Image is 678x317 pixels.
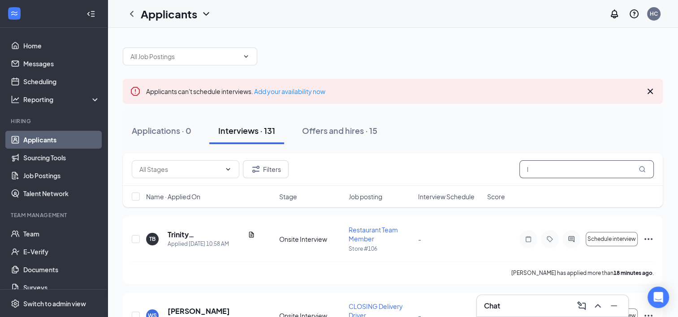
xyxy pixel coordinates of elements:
[139,164,221,174] input: All Stages
[592,300,603,311] svg: ChevronUp
[242,53,250,60] svg: ChevronDown
[141,6,197,21] h1: Applicants
[146,87,325,95] span: Applicants can't schedule interviews.
[23,95,100,104] div: Reporting
[607,299,621,313] button: Minimize
[149,235,155,243] div: TB
[23,149,100,167] a: Sourcing Tools
[243,160,289,178] button: Filter Filters
[23,55,100,73] a: Messages
[279,235,343,244] div: Onsite Interview
[523,236,534,243] svg: Note
[591,299,605,313] button: ChevronUp
[254,87,325,95] a: Add your availability now
[130,86,141,97] svg: Error
[218,125,275,136] div: Interviews · 131
[11,299,20,308] svg: Settings
[586,232,638,246] button: Schedule interview
[10,9,19,18] svg: WorkstreamLogo
[645,86,656,97] svg: Cross
[574,299,589,313] button: ComposeMessage
[643,234,654,244] svg: Ellipses
[648,287,669,308] div: Open Intercom Messenger
[23,278,100,296] a: Surveys
[544,236,555,243] svg: Tag
[225,166,232,173] svg: ChevronDown
[511,269,654,277] p: [PERSON_NAME] has applied more than .
[23,73,100,90] a: Scheduling
[418,192,474,201] span: Interview Schedule
[639,166,646,173] svg: MagnifyingGlass
[23,299,86,308] div: Switch to admin view
[650,10,658,17] div: HC
[613,270,652,276] b: 18 minutes ago
[168,240,255,248] div: Applied [DATE] 10:58 AM
[23,37,100,55] a: Home
[168,306,230,316] h5: [PERSON_NAME]
[11,95,20,104] svg: Analysis
[146,192,200,201] span: Name · Applied On
[587,236,636,242] span: Schedule interview
[86,9,95,18] svg: Collapse
[248,231,255,238] svg: Document
[132,125,191,136] div: Applications · 0
[519,160,654,178] input: Search in interviews
[349,192,382,201] span: Job posting
[130,51,239,61] input: All Job Postings
[487,192,505,201] span: Score
[302,125,377,136] div: Offers and hires · 15
[23,131,100,149] a: Applicants
[566,236,577,243] svg: ActiveChat
[484,301,500,311] h3: Chat
[168,230,244,240] h5: Trinity [PERSON_NAME]
[23,167,100,184] a: Job Postings
[23,225,100,243] a: Team
[418,235,421,243] span: -
[11,117,98,125] div: Hiring
[23,184,100,202] a: Talent Network
[11,211,98,219] div: Team Management
[279,192,297,201] span: Stage
[250,164,261,175] svg: Filter
[609,300,619,311] svg: Minimize
[201,9,212,19] svg: ChevronDown
[23,261,100,278] a: Documents
[23,243,100,261] a: E-Verify
[126,9,137,19] svg: ChevronLeft
[349,226,398,243] span: Restaurant Team Member
[576,300,587,311] svg: ComposeMessage
[629,9,639,19] svg: QuestionInfo
[609,9,620,19] svg: Notifications
[349,245,413,253] p: Store #106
